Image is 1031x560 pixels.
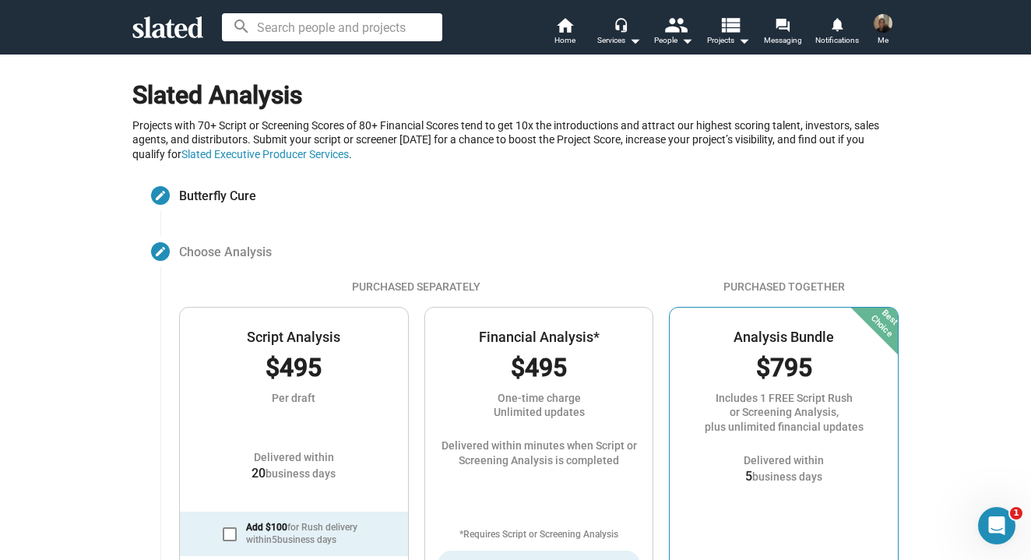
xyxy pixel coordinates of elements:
span: Projects [707,31,750,50]
mat-icon: headset_mic [614,17,628,31]
div: $795 [682,351,885,385]
strong: 5 [272,534,277,545]
span: for Rush delivery within business days [246,522,357,545]
a: Messaging [755,16,810,50]
div: Script Analysis [247,328,340,347]
div: Purchased Separately [179,280,653,294]
button: Projects [701,16,755,50]
mat-icon: arrow_drop_down [625,31,644,50]
div: Services [597,31,641,50]
div: Per draft [192,391,396,406]
div: Financial Analysis* [479,328,600,347]
span: Choose Analysis [179,242,272,260]
mat-icon: arrow_drop_down [677,31,696,50]
img: Hans Muzungu [874,14,892,33]
div: $495 [192,351,396,385]
span: Messaging [764,31,802,50]
span: 5 [745,469,752,484]
iframe: Intercom live chat [978,507,1015,544]
span: 20 [252,466,266,481]
span: Notifications [815,31,859,50]
mat-icon: people [664,13,687,36]
div: Best Choice [850,281,926,357]
div: Purchased Together [669,280,899,294]
div: Delivered within business days [180,450,408,481]
mat-icon: create [154,189,167,202]
mat-icon: arrow_drop_down [734,31,753,50]
button: People [646,16,701,50]
mat-icon: forum [775,17,790,32]
div: Delivered within business days [670,453,898,484]
mat-icon: create [154,245,167,258]
span: Home [554,31,575,50]
a: Notifications [810,16,864,50]
div: Delivered within minutes when Script or Screening Analysis is completed [425,438,653,467]
span: Me [878,31,888,50]
span: 1 [1010,507,1022,519]
a: Slated Executive Producer Services [181,148,349,160]
button: Services [592,16,646,50]
mat-icon: home [555,16,574,34]
div: One-time charge Unlimited updates [438,391,641,421]
div: Projects with 70+ Script or Screening Scores of 80+ Financial Scores tend to get 10x the introduc... [132,118,899,162]
div: $495 [438,351,641,385]
mat-icon: view_list [719,13,741,36]
strong: Add $100 [246,522,287,533]
div: *Requires Script or Screening Analysis [425,529,653,541]
input: Search people and projects [222,13,442,41]
span: Butterfly Cure [179,186,256,204]
a: Home [537,16,592,50]
div: People [654,31,693,50]
mat-icon: notifications [829,16,844,31]
h1: Slated Analysis [132,66,899,112]
div: Includes 1 FREE Script Rush or Screening Analysis, plus unlimited financial updates [682,391,885,435]
button: Hans MuzunguMe [864,11,902,51]
div: Analysis Bundle [734,328,834,347]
